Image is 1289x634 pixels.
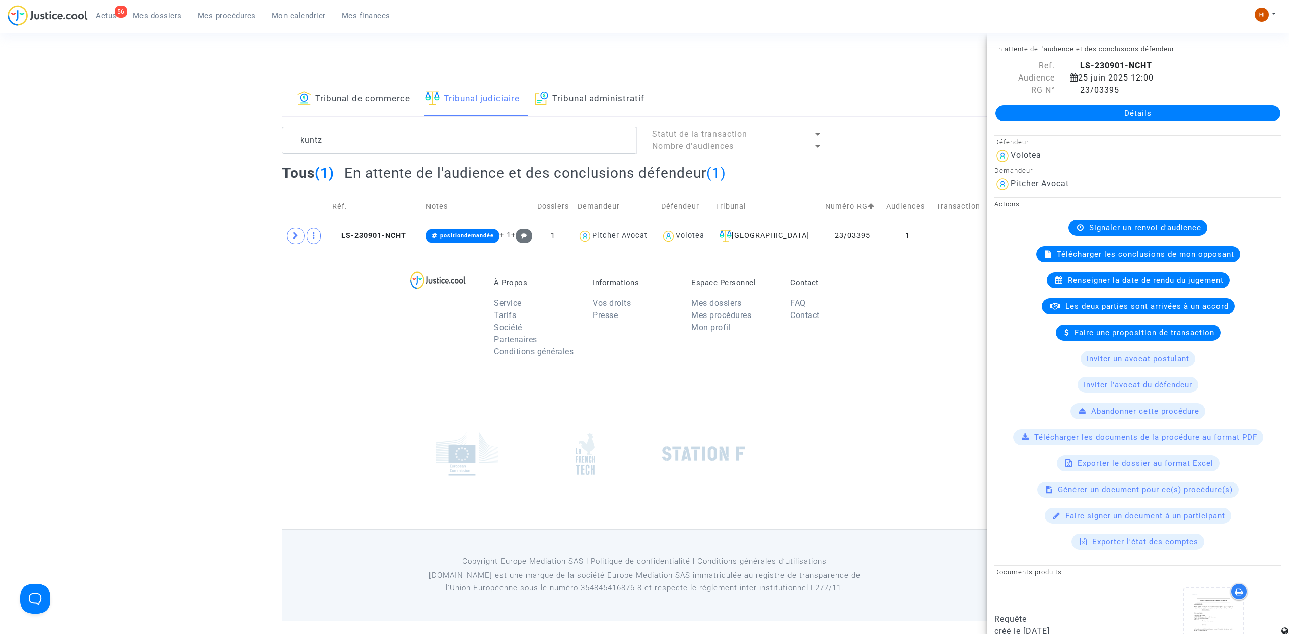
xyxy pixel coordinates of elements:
[1068,276,1224,285] span: Renseigner la date de rendu du jugement
[790,310,820,320] a: Contact
[574,189,658,224] td: Demandeur
[1084,380,1192,389] span: Inviter l'avocat du défendeur
[1011,179,1069,188] div: Pitcher Avocat
[994,176,1011,192] img: icon-user.svg
[691,278,775,287] p: Espace Personnel
[706,165,726,181] span: (1)
[576,433,595,475] img: french_tech.png
[652,129,747,139] span: Statut de la transaction
[994,568,1062,576] small: Documents produits
[994,167,1033,174] small: Demandeur
[425,91,440,105] img: icon-faciliter-sm.svg
[1087,354,1189,363] span: Inviter un avocat postulant
[494,278,578,287] p: À Propos
[415,555,874,568] p: Copyright Europe Mediation SAS l Politique de confidentialité l Conditions générales d’utilisa...
[494,335,537,344] a: Partenaires
[115,6,127,18] div: 56
[329,189,422,224] td: Réf.
[994,613,1130,625] div: Requête
[994,138,1029,146] small: Défendeur
[822,189,883,224] td: Numéro RG
[883,189,933,224] td: Audiences
[425,82,520,116] a: Tribunal judiciaire
[315,165,334,181] span: (1)
[1092,537,1198,546] span: Exporter l'état des comptes
[332,231,406,240] span: LS-230901-NCHT
[994,45,1174,53] small: En attente de l'audience et des conclusions défendeur
[272,11,326,20] span: Mon calendrier
[987,60,1062,72] div: Ref.
[1080,61,1152,70] b: LS-230901-NCHT
[662,446,745,461] img: stationf.png
[593,310,618,320] a: Presse
[720,230,732,242] img: icon-faciliter-sm.svg
[494,298,522,308] a: Service
[494,310,516,320] a: Tarifs
[691,323,731,332] a: Mon profil
[1075,328,1214,337] span: Faire une proposition de transaction
[1011,150,1041,160] div: Volotea
[691,310,751,320] a: Mes procédures
[532,224,574,248] td: 1
[1062,72,1264,84] div: 25 juin 2025 12:00
[532,189,574,224] td: Dossiers
[494,323,522,332] a: Société
[1078,459,1213,468] span: Exporter le dossier au format Excel
[578,229,592,244] img: icon-user.svg
[661,229,676,244] img: icon-user.svg
[297,82,410,116] a: Tribunal de commerce
[436,432,498,476] img: europe_commision.png
[592,231,648,240] div: Pitcher Avocat
[535,82,644,116] a: Tribunal administratif
[691,298,741,308] a: Mes dossiers
[790,278,874,287] p: Contact
[1255,8,1269,22] img: fc99b196863ffcca57bb8fe2645aafd9
[987,72,1062,84] div: Audience
[1034,433,1257,442] span: Télécharger les documents de la procédure au format PDF
[712,189,821,224] td: Tribunal
[344,164,726,182] h2: En attente de l'audience et des conclusions défendeur
[422,189,532,224] td: Notes
[1057,250,1234,259] span: Télécharger les conclusions de mon opposant
[593,278,676,287] p: Informations
[297,91,311,105] img: icon-banque.svg
[499,231,511,240] span: + 1
[593,298,631,308] a: Vos droits
[133,11,182,20] span: Mes dossiers
[1089,223,1201,232] span: Signaler un renvoi d'audience
[8,5,88,26] img: jc-logo.svg
[415,569,874,594] p: [DOMAIN_NAME] est une marque de la société Europe Mediation SAS immatriculée au registre de tr...
[676,231,704,240] div: Volotea
[410,271,466,289] img: logo-lg.svg
[494,347,574,356] a: Conditions générales
[994,148,1011,164] img: icon-user.svg
[790,298,806,308] a: FAQ
[715,230,818,242] div: [GEOGRAPHIC_DATA]
[994,200,1020,208] small: Actions
[511,231,533,240] span: +
[883,224,933,248] td: 1
[1070,85,1119,95] span: 23/03395
[440,232,494,239] span: positiondemandée
[342,11,390,20] span: Mes finances
[658,189,712,224] td: Défendeur
[535,91,548,105] img: icon-archive.svg
[933,189,988,224] td: Transaction
[96,11,117,20] span: Actus
[1091,407,1199,416] span: Abandonner cette procédure
[282,164,334,182] h2: Tous
[1058,485,1233,494] span: Générer un document pour ce(s) procédure(s)
[198,11,256,20] span: Mes procédures
[987,84,1062,96] div: RG N°
[1065,302,1229,311] span: Les deux parties sont arrivées à un accord
[652,141,734,151] span: Nombre d'audiences
[1065,511,1225,520] span: Faire signer un document à un participant
[995,105,1280,121] a: Détails
[822,224,883,248] td: 23/03395
[20,584,50,614] iframe: Help Scout Beacon - Open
